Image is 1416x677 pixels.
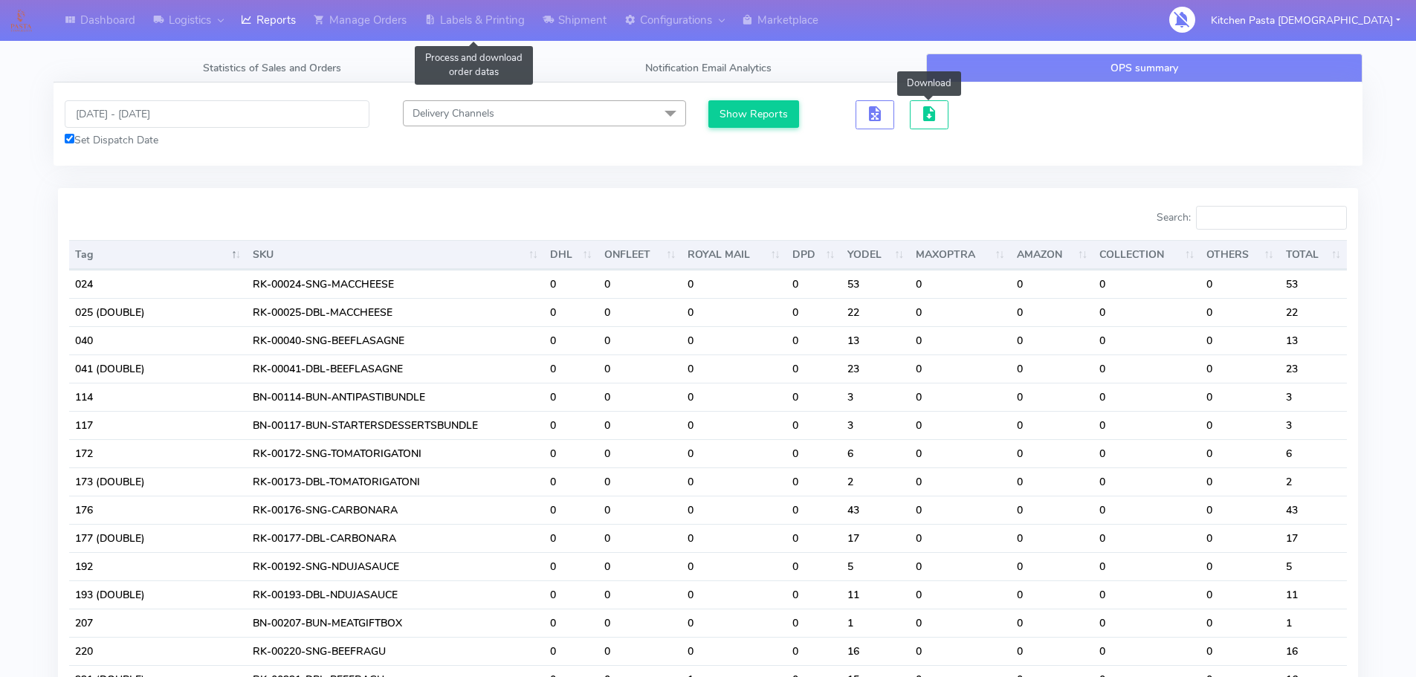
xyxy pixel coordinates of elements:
[910,637,1010,665] td: 0
[1093,467,1200,496] td: 0
[69,580,247,609] td: 193 (DOUBLE)
[910,298,1010,326] td: 0
[1200,609,1279,637] td: 0
[69,552,247,580] td: 192
[598,496,682,524] td: 0
[786,496,841,524] td: 0
[1011,411,1094,439] td: 0
[69,439,247,467] td: 172
[910,524,1010,552] td: 0
[841,383,911,411] td: 3
[1011,354,1094,383] td: 0
[65,132,369,148] div: Set Dispatch Date
[786,270,841,298] td: 0
[598,326,682,354] td: 0
[841,467,911,496] td: 2
[1280,240,1347,270] th: TOTAL : activate to sort column ascending
[247,439,544,467] td: RK-00172-SNG-TOMATORIGATONI
[786,411,841,439] td: 0
[682,354,786,383] td: 0
[247,524,544,552] td: RK-00177-DBL-CARBONARA
[841,411,911,439] td: 3
[1200,383,1279,411] td: 0
[1011,383,1094,411] td: 0
[910,496,1010,524] td: 0
[69,240,247,270] th: Tag: activate to sort column descending
[1093,326,1200,354] td: 0
[841,354,911,383] td: 23
[1280,354,1347,383] td: 23
[682,467,786,496] td: 0
[544,496,598,524] td: 0
[1011,298,1094,326] td: 0
[544,326,598,354] td: 0
[544,298,598,326] td: 0
[682,439,786,467] td: 0
[682,609,786,637] td: 0
[203,61,341,75] span: Statistics of Sales and Orders
[1200,354,1279,383] td: 0
[544,354,598,383] td: 0
[1093,411,1200,439] td: 0
[786,439,841,467] td: 0
[598,609,682,637] td: 0
[645,61,772,75] span: Notification Email Analytics
[1011,496,1094,524] td: 0
[1093,383,1200,411] td: 0
[910,383,1010,411] td: 0
[544,270,598,298] td: 0
[1280,383,1347,411] td: 3
[1280,609,1347,637] td: 1
[69,467,247,496] td: 173 (DOUBLE)
[1011,637,1094,665] td: 0
[841,580,911,609] td: 11
[841,637,911,665] td: 16
[1200,496,1279,524] td: 0
[1200,240,1279,270] th: OTHERS : activate to sort column ascending
[247,298,544,326] td: RK-00025-DBL-MACCHEESE
[69,609,247,637] td: 207
[682,496,786,524] td: 0
[786,552,841,580] td: 0
[598,354,682,383] td: 0
[1093,240,1200,270] th: COLLECTION : activate to sort column ascending
[247,467,544,496] td: RK-00173-DBL-TOMATORIGATONI
[1093,496,1200,524] td: 0
[247,580,544,609] td: RK-00193-DBL-NDUJASAUCE
[682,383,786,411] td: 0
[69,298,247,326] td: 025 (DOUBLE)
[786,580,841,609] td: 0
[841,524,911,552] td: 17
[910,552,1010,580] td: 0
[910,439,1010,467] td: 0
[598,637,682,665] td: 0
[682,411,786,439] td: 0
[413,106,494,120] span: Delivery Channels
[247,383,544,411] td: BN-00114-BUN-ANTIPASTIBUNDLE
[247,240,544,270] th: SKU: activate to sort column ascending
[841,439,911,467] td: 6
[1200,5,1412,36] button: Kitchen Pasta [DEMOGRAPHIC_DATA]
[1011,609,1094,637] td: 0
[598,383,682,411] td: 0
[544,439,598,467] td: 0
[841,298,911,326] td: 22
[544,580,598,609] td: 0
[54,54,1362,82] ul: Tabs
[1200,524,1279,552] td: 0
[1200,411,1279,439] td: 0
[598,580,682,609] td: 0
[1011,467,1094,496] td: 0
[910,326,1010,354] td: 0
[786,298,841,326] td: 0
[1200,637,1279,665] td: 0
[1093,580,1200,609] td: 0
[1011,326,1094,354] td: 0
[1011,439,1094,467] td: 0
[1011,524,1094,552] td: 0
[682,552,786,580] td: 0
[682,326,786,354] td: 0
[69,354,247,383] td: 041 (DOUBLE)
[786,383,841,411] td: 0
[910,467,1010,496] td: 0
